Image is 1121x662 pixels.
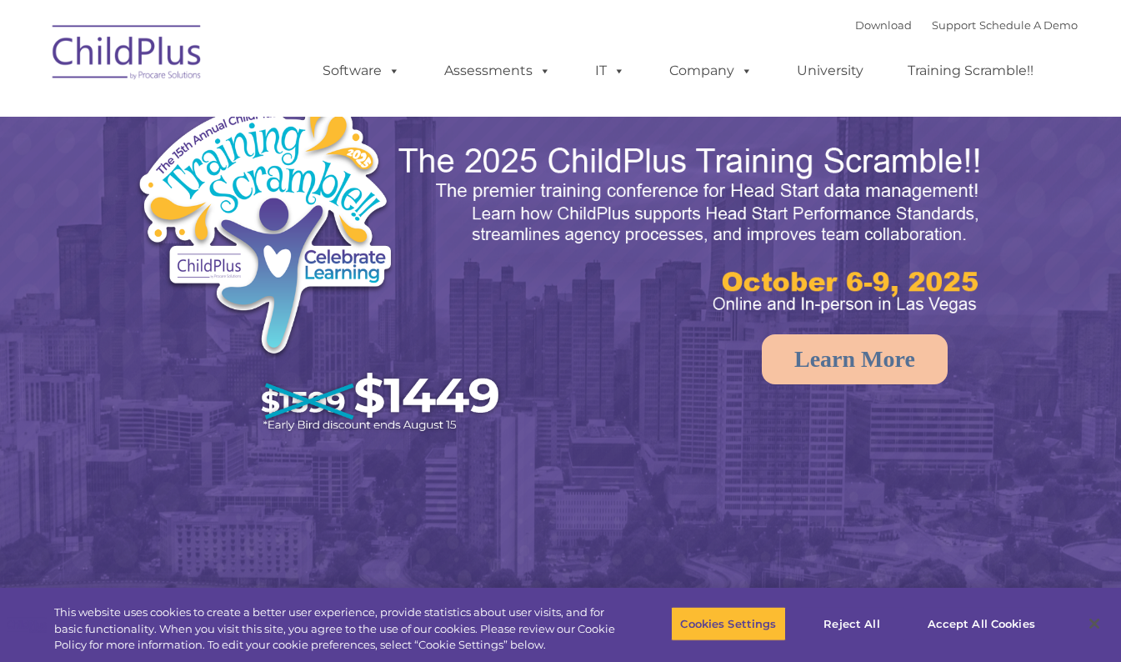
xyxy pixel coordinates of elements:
[780,54,880,88] a: University
[671,606,785,641] button: Cookies Settings
[932,18,976,32] a: Support
[855,18,1078,32] font: |
[428,54,568,88] a: Assessments
[1076,605,1113,642] button: Close
[800,606,904,641] button: Reject All
[918,606,1044,641] button: Accept All Cookies
[979,18,1078,32] a: Schedule A Demo
[578,54,642,88] a: IT
[653,54,769,88] a: Company
[54,604,617,654] div: This website uses cookies to create a better user experience, provide statistics about user visit...
[762,334,948,384] a: Learn More
[306,54,417,88] a: Software
[891,54,1050,88] a: Training Scramble!!
[44,13,211,97] img: ChildPlus by Procare Solutions
[855,18,912,32] a: Download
